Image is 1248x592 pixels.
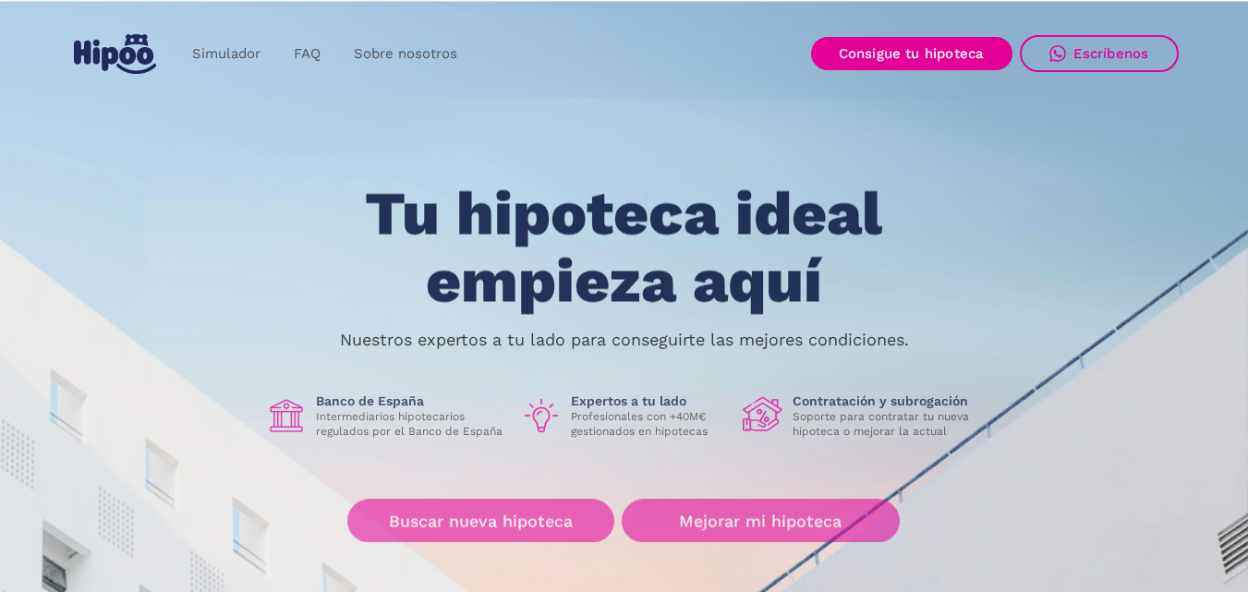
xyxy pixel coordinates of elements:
p: Profesionales con +40M€ gestionados en hipotecas [571,409,728,439]
h1: Tu hipoteca ideal empieza aquí [273,181,974,315]
a: Mejorar mi hipoteca [622,500,900,543]
a: Buscar nueva hipoteca [347,500,614,543]
h1: Expertos a tu lado [571,393,728,409]
a: Consigue tu hipoteca [811,37,1012,70]
h1: Banco de España [316,393,506,409]
a: Sobre nosotros [337,36,474,72]
p: Intermediarios hipotecarios regulados por el Banco de España [316,409,506,439]
p: Soporte para contratar tu nueva hipoteca o mejorar la actual [793,409,983,439]
p: Nuestros expertos a tu lado para conseguirte las mejores condiciones. [340,332,909,347]
a: home [70,27,161,81]
a: Escríbenos [1020,35,1179,72]
a: FAQ [277,36,337,72]
h1: Contratación y subrogación [793,393,983,409]
div: Escríbenos [1073,45,1149,62]
a: Simulador [176,36,277,72]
